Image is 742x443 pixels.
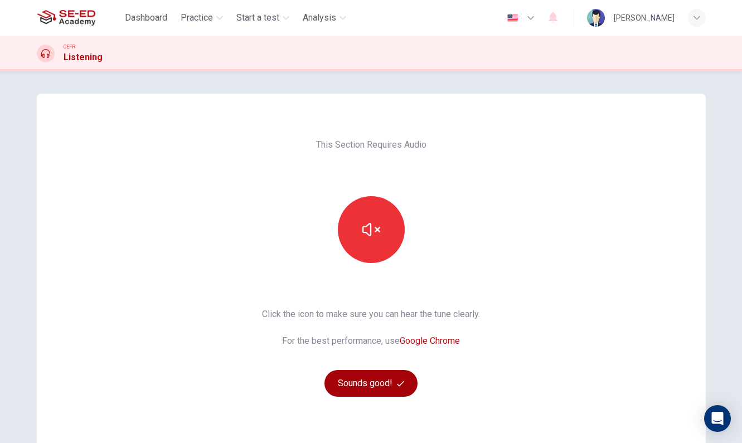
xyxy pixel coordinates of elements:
[181,11,213,25] span: Practice
[262,308,480,321] span: Click the icon to make sure you can hear the tune clearly.
[120,8,172,28] button: Dashboard
[37,7,121,29] a: SE-ED Academy logo
[64,51,103,64] h1: Listening
[37,7,95,29] img: SE-ED Academy logo
[506,14,520,22] img: en
[236,11,279,25] span: Start a test
[614,11,675,25] div: [PERSON_NAME]
[400,335,460,346] a: Google Chrome
[64,43,75,51] span: CEFR
[704,405,731,432] div: Open Intercom Messenger
[125,11,167,25] span: Dashboard
[324,370,418,397] button: Sounds good!
[303,11,336,25] span: Analysis
[262,334,480,348] span: For the best performance, use
[587,9,605,27] img: Profile picture
[232,8,294,28] button: Start a test
[298,8,351,28] button: Analysis
[176,8,227,28] button: Practice
[316,138,426,152] span: This Section Requires Audio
